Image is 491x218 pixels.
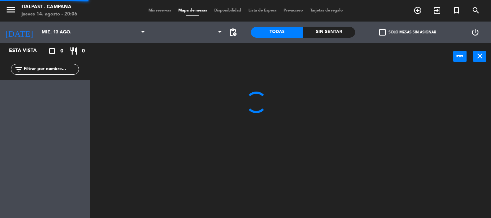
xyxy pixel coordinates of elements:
[145,9,175,13] span: Mis reservas
[456,52,464,60] i: power_input
[23,65,79,73] input: Filtrar por nombre...
[4,47,52,55] div: Esta vista
[473,51,486,62] button: close
[60,47,63,55] span: 0
[5,4,16,15] i: menu
[303,27,355,38] div: Sin sentar
[82,47,85,55] span: 0
[413,6,422,15] i: add_circle_outline
[175,9,211,13] span: Mapa de mesas
[379,29,386,36] span: check_box_outline_blank
[14,65,23,74] i: filter_list
[476,52,484,60] i: close
[22,11,77,18] div: jueves 14. agosto - 20:06
[211,9,245,13] span: Disponibilidad
[453,51,467,62] button: power_input
[280,9,307,13] span: Pre-acceso
[69,47,78,55] i: restaurant
[433,6,441,15] i: exit_to_app
[452,6,461,15] i: turned_in_not
[229,28,237,37] span: pending_actions
[22,4,77,11] div: Italpast - Campana
[251,27,303,38] div: Todas
[48,47,56,55] i: crop_square
[471,28,479,37] i: power_settings_new
[245,9,280,13] span: Lista de Espera
[61,28,70,37] i: arrow_drop_down
[379,29,436,36] label: Solo mesas sin asignar
[307,9,347,13] span: Tarjetas de regalo
[472,6,480,15] i: search
[5,4,16,18] button: menu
